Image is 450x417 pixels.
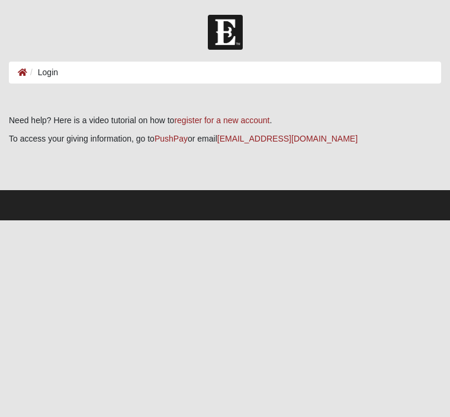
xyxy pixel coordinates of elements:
[174,116,269,125] a: register for a new account
[208,15,243,50] img: Church of Eleven22 Logo
[27,66,58,79] li: Login
[9,133,441,145] p: To access your giving information, go to or email
[155,134,188,143] a: PushPay
[9,114,441,127] p: Need help? Here is a video tutorial on how to .
[217,134,358,143] a: [EMAIL_ADDRESS][DOMAIN_NAME]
